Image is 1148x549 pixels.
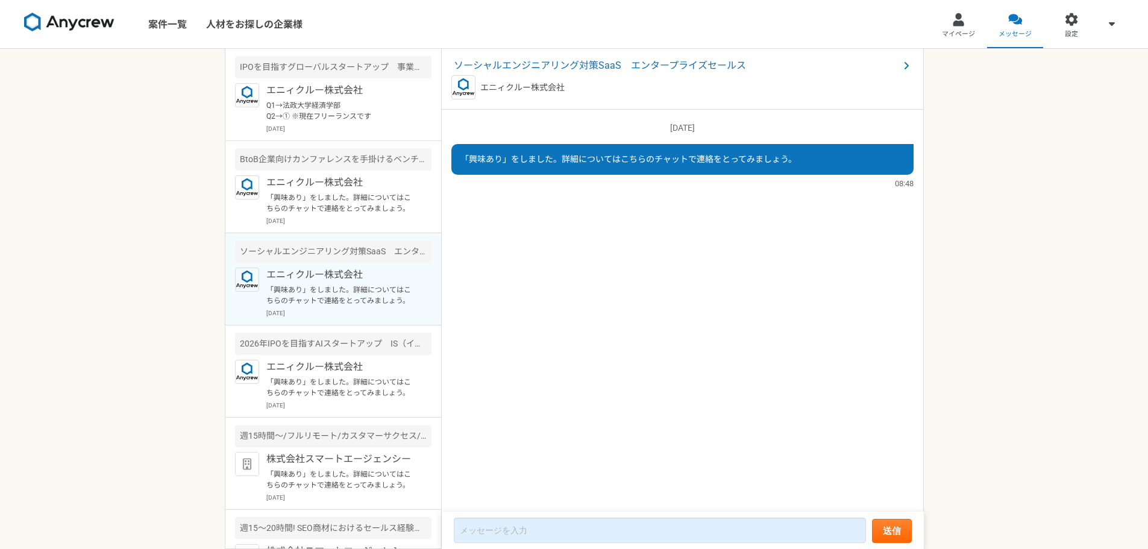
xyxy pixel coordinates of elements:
div: 週15〜20時間! SEO商材におけるセールス経験者募集！ [235,517,431,539]
p: 「興味あり」をしました。詳細についてはこちらのチャットで連絡をとってみましょう。 [266,377,415,398]
div: BtoB企業向けカンファレンスを手掛けるベンチャーでの新規事業開発責任者を募集 [235,148,431,171]
p: 「興味あり」をしました。詳細についてはこちらのチャットで連絡をとってみましょう。 [266,469,415,491]
p: エニィクルー株式会社 [266,268,415,282]
p: エニィクルー株式会社 [266,360,415,374]
img: logo_text_blue_01.png [235,360,259,384]
p: 「興味あり」をしました。詳細についてはこちらのチャットで連絡をとってみましょう。 [266,284,415,306]
img: logo_text_blue_01.png [235,83,259,107]
img: logo_text_blue_01.png [451,75,475,99]
p: エニィクルー株式会社 [480,81,565,94]
span: 「興味あり」をしました。詳細についてはこちらのチャットで連絡をとってみましょう。 [460,154,797,164]
p: [DATE] [266,493,431,502]
p: Q1→法政大学経済学部 Q2→① ※現在フリーランスです [266,100,415,122]
img: logo_text_blue_01.png [235,268,259,292]
span: ソーシャルエンジニアリング対策SaaS エンタープライズセールス [454,58,899,73]
p: エニィクルー株式会社 [266,83,415,98]
span: マイページ [942,30,975,39]
div: IPOを目指すグローバルスタートアップ 事業責任者候補 [235,56,431,78]
p: [DATE] [266,216,431,225]
p: エニィクルー株式会社 [266,175,415,190]
span: メッセージ [999,30,1032,39]
img: logo_text_blue_01.png [235,175,259,199]
img: 8DqYSo04kwAAAAASUVORK5CYII= [24,13,114,32]
p: 株式会社スマートエージェンシー [266,452,415,466]
p: [DATE] [266,309,431,318]
p: [DATE] [266,401,431,410]
div: ソーシャルエンジニアリング対策SaaS エンタープライズセールス [235,240,431,263]
p: [DATE] [266,124,431,133]
button: 送信 [872,519,912,543]
div: 週15時間〜/フルリモート/カスタマーサクセス/AIツール導入支援担当! [235,425,431,447]
div: 2026年IPOを目指すAIスタートアップ IS（インサイドセールス） [235,333,431,355]
p: 「興味あり」をしました。詳細についてはこちらのチャットで連絡をとってみましょう。 [266,192,415,214]
span: 設定 [1065,30,1078,39]
img: default_org_logo-42cde973f59100197ec2c8e796e4974ac8490bb5b08a0eb061ff975e4574aa76.png [235,452,259,476]
p: [DATE] [451,122,914,134]
span: 08:48 [895,178,914,189]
